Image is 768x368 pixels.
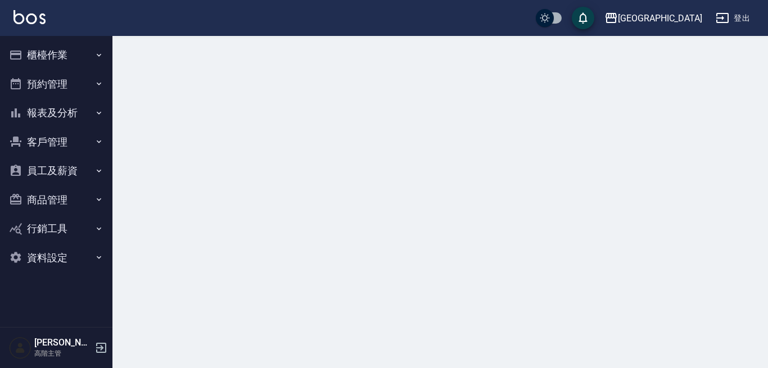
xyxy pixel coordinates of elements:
[13,10,46,24] img: Logo
[4,128,108,157] button: 客戶管理
[618,11,702,25] div: [GEOGRAPHIC_DATA]
[4,243,108,272] button: 資料設定
[4,70,108,99] button: 預約管理
[34,337,92,348] h5: [PERSON_NAME]
[4,40,108,70] button: 櫃檯作業
[9,337,31,359] img: Person
[4,214,108,243] button: 行銷工具
[4,156,108,185] button: 員工及薪資
[711,8,755,29] button: 登出
[4,185,108,215] button: 商品管理
[34,348,92,358] p: 高階主管
[4,98,108,128] button: 報表及分析
[572,7,594,29] button: save
[600,7,707,30] button: [GEOGRAPHIC_DATA]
